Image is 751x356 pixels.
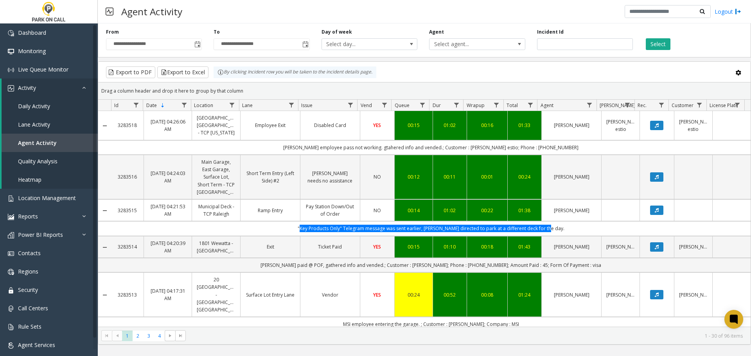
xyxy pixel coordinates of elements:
span: [PERSON_NAME] [600,102,635,109]
a: Customer Filter Menu [694,100,705,110]
a: Collapse Details [98,208,111,214]
img: 'icon' [8,324,14,330]
span: Lane Activity [18,121,50,128]
img: 'icon' [8,48,14,55]
a: NO [365,207,390,214]
span: Go to the next page [167,333,173,339]
label: From [106,29,119,36]
img: 'icon' [8,214,14,220]
span: Dashboard [18,29,46,36]
span: Heatmap [18,176,41,183]
a: Lane Activity [2,115,98,134]
button: Select [646,38,670,50]
button: Export to Excel [157,66,208,78]
span: Queue [395,102,410,109]
div: 00:24 [399,291,428,299]
span: Location Management [18,194,76,202]
a: [DATE] 04:26:06 AM [149,118,187,133]
a: Vend Filter Menu [379,100,390,110]
div: 00:24 [512,173,537,181]
a: Location Filter Menu [227,100,237,110]
div: 00:14 [399,207,428,214]
span: YES [373,122,381,129]
a: [DATE] 04:17:31 AM [149,287,187,302]
a: 3283513 [116,291,139,299]
a: Main Garage, East Garage, Surface Lot, Short Term - TCP [GEOGRAPHIC_DATA] [197,158,235,196]
a: YES [365,243,390,250]
span: Call Centers [18,304,48,312]
a: [PERSON_NAME] estio [679,118,708,133]
td: "Key Products Only" Telegram message was sent earlier, [PERSON_NAME] directed to park at a differ... [111,221,751,236]
a: Short Term Entry (Left Side) #2 [245,170,295,184]
span: Wrapup [467,102,485,109]
a: 3283518 [116,122,139,129]
a: 00:11 [438,173,462,181]
a: 00:15 [399,122,428,129]
span: Page 2 [133,331,143,341]
span: NO [374,207,381,214]
img: 'icon' [8,195,14,202]
span: Total [507,102,518,109]
a: 00:52 [438,291,462,299]
span: Rule Sets [18,323,41,330]
a: 00:12 [399,173,428,181]
span: Go to the last page [175,330,186,341]
a: 01:24 [512,291,537,299]
a: Pay Station Down/Out of Order [305,203,355,218]
span: Vend [361,102,372,109]
span: Customer [672,102,694,109]
a: Issue Filter Menu [345,100,356,110]
a: 3283516 [116,173,139,181]
div: Drag a column header and drop it here to group by that column [98,84,751,98]
span: Select agent... [429,39,506,50]
img: 'icon' [8,232,14,238]
div: 00:16 [472,122,502,129]
span: Rec. [638,102,647,109]
span: Issue [301,102,313,109]
a: 1801 Wewatta - [GEOGRAPHIC_DATA] [197,240,235,254]
a: Ticket Paid [305,243,355,250]
div: By clicking Incident row you will be taken to the incident details page. [214,66,376,78]
span: Live Queue Monitor [18,66,68,73]
a: Lane Filter Menu [286,100,296,110]
img: 'icon' [8,250,14,257]
span: Monitoring [18,47,46,55]
a: Queue Filter Menu [417,100,428,110]
span: Reports [18,213,38,220]
td: [PERSON_NAME] employee pass not working. gtahered info and vended.; Customer : [PERSON_NAME] esti... [111,140,751,155]
img: pageIcon [106,2,113,21]
a: 01:38 [512,207,537,214]
kendo-pager-info: 1 - 30 of 96 items [190,333,743,339]
a: 01:33 [512,122,537,129]
a: 01:43 [512,243,537,250]
img: 'icon' [8,67,14,73]
a: Wrapup Filter Menu [491,100,501,110]
a: Date Filter Menu [179,100,189,110]
a: [DATE] 04:24:03 AM [149,170,187,184]
span: NO [374,174,381,180]
label: Day of week [322,29,352,36]
a: [PERSON_NAME] [546,243,596,250]
div: 01:10 [438,243,462,250]
span: Go to the last page [178,333,184,339]
a: Logout [715,7,741,16]
a: 3283514 [116,243,139,250]
span: Location [194,102,213,109]
span: Quality Analysis [18,157,57,165]
a: 00:01 [472,173,502,181]
a: [DATE] 04:21:53 AM [149,203,187,218]
a: Collapse Details [98,292,111,298]
span: Security [18,286,38,293]
a: YES [365,291,390,299]
a: [DATE] 04:20:39 AM [149,240,187,254]
a: Heatmap [2,170,98,189]
a: NO [365,173,390,181]
a: Collapse Details [98,123,111,129]
span: Page 4 [154,331,165,341]
span: YES [373,292,381,298]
